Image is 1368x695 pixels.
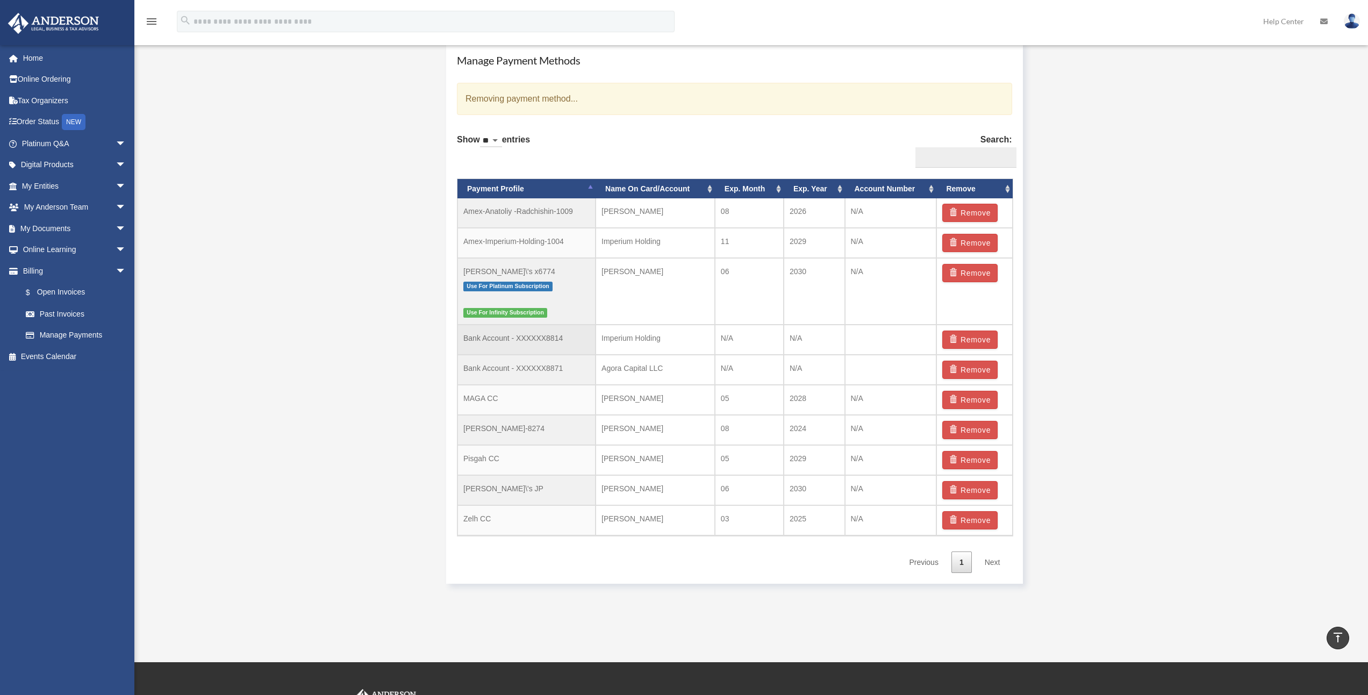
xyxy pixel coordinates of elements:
[845,385,937,415] td: N/A
[116,239,137,261] span: arrow_drop_down
[942,331,998,349] button: Remove
[942,264,998,282] button: Remove
[15,282,142,304] a: $Open Invoices
[463,282,553,291] span: Use For Platinum Subscription
[715,385,784,415] td: 05
[8,346,142,367] a: Events Calendar
[845,475,937,505] td: N/A
[8,218,142,239] a: My Documentsarrow_drop_down
[457,83,1012,115] div: Removing payment method...
[15,325,137,346] a: Manage Payments
[457,445,596,475] td: Pisgah CC
[116,197,137,219] span: arrow_drop_down
[457,132,530,158] label: Show entries
[845,258,937,325] td: N/A
[596,179,715,199] th: Name On Card/Account: activate to sort column ascending
[715,445,784,475] td: 05
[845,415,937,445] td: N/A
[8,69,142,90] a: Online Ordering
[116,260,137,282] span: arrow_drop_down
[145,19,158,28] a: menu
[936,179,1012,199] th: Remove: activate to sort column ascending
[715,355,784,385] td: N/A
[901,551,946,574] a: Previous
[942,361,998,379] button: Remove
[8,90,142,111] a: Tax Organizers
[8,47,142,69] a: Home
[457,505,596,535] td: Zelh CC
[8,154,142,176] a: Digital Productsarrow_drop_down
[457,179,596,199] th: Payment Profile: activate to sort column descending
[463,308,547,317] span: Use For Infinity Subscription
[951,551,972,574] a: 1
[942,451,998,469] button: Remove
[596,415,715,445] td: [PERSON_NAME]
[784,179,845,199] th: Exp. Year: activate to sort column ascending
[942,234,998,252] button: Remove
[845,198,937,228] td: N/A
[784,258,845,325] td: 2030
[480,135,502,147] select: Showentries
[845,445,937,475] td: N/A
[5,13,102,34] img: Anderson Advisors Platinum Portal
[8,111,142,133] a: Order StatusNEW
[596,385,715,415] td: [PERSON_NAME]
[942,204,998,222] button: Remove
[784,445,845,475] td: 2029
[145,15,158,28] i: menu
[116,175,137,197] span: arrow_drop_down
[911,132,1012,168] label: Search:
[596,445,715,475] td: [PERSON_NAME]
[1331,631,1344,644] i: vertical_align_top
[784,385,845,415] td: 2028
[845,505,937,535] td: N/A
[116,218,137,240] span: arrow_drop_down
[942,421,998,439] button: Remove
[8,175,142,197] a: My Entitiesarrow_drop_down
[180,15,191,26] i: search
[596,475,715,505] td: [PERSON_NAME]
[32,286,37,299] span: $
[8,260,142,282] a: Billingarrow_drop_down
[457,258,596,325] td: [PERSON_NAME]\'s x6774
[977,551,1008,574] a: Next
[942,511,998,529] button: Remove
[845,179,937,199] th: Account Number: activate to sort column ascending
[596,325,715,355] td: Imperium Holding
[915,147,1016,168] input: Search:
[784,415,845,445] td: 2024
[8,133,142,154] a: Platinum Q&Aarrow_drop_down
[715,228,784,258] td: 11
[457,415,596,445] td: [PERSON_NAME]-8274
[116,133,137,155] span: arrow_drop_down
[596,355,715,385] td: Agora Capital LLC
[784,228,845,258] td: 2029
[715,258,784,325] td: 06
[715,475,784,505] td: 06
[715,505,784,535] td: 03
[457,475,596,505] td: [PERSON_NAME]\'s JP
[62,114,85,130] div: NEW
[596,505,715,535] td: [PERSON_NAME]
[8,197,142,218] a: My Anderson Teamarrow_drop_down
[715,325,784,355] td: N/A
[845,228,937,258] td: N/A
[8,239,142,261] a: Online Learningarrow_drop_down
[942,391,998,409] button: Remove
[715,415,784,445] td: 08
[715,198,784,228] td: 08
[784,355,845,385] td: N/A
[1327,627,1349,649] a: vertical_align_top
[457,385,596,415] td: MAGA CC
[784,198,845,228] td: 2026
[715,179,784,199] th: Exp. Month: activate to sort column ascending
[784,325,845,355] td: N/A
[1344,13,1360,29] img: User Pic
[457,53,1012,68] h4: Manage Payment Methods
[596,258,715,325] td: [PERSON_NAME]
[784,475,845,505] td: 2030
[942,481,998,499] button: Remove
[457,198,596,228] td: Amex-Anatoliy -Radchishin-1009
[457,325,596,355] td: Bank Account - XXXXXX8814
[116,154,137,176] span: arrow_drop_down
